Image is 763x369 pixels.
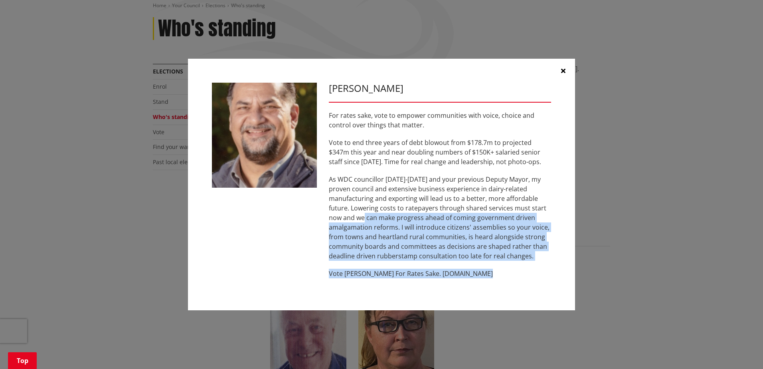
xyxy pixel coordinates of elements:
[329,111,551,130] p: For rates sake, vote to empower communities with voice, choice and control over things that matter.
[329,269,551,278] p: Vote [PERSON_NAME] For Rates Sake. [DOMAIN_NAME]
[726,335,755,364] iframe: Messenger Launcher
[212,83,317,188] img: WO-M__BECH_A__EWN4j
[329,138,551,167] p: Vote to end three years of debt blowout from $178.7m to projected $347m this year and near doubli...
[329,83,551,94] h3: [PERSON_NAME]
[8,352,37,369] a: Top
[329,175,551,261] p: As WDC councillor [DATE]-[DATE] and your previous Deputy Mayor, my proven council and extensive b...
